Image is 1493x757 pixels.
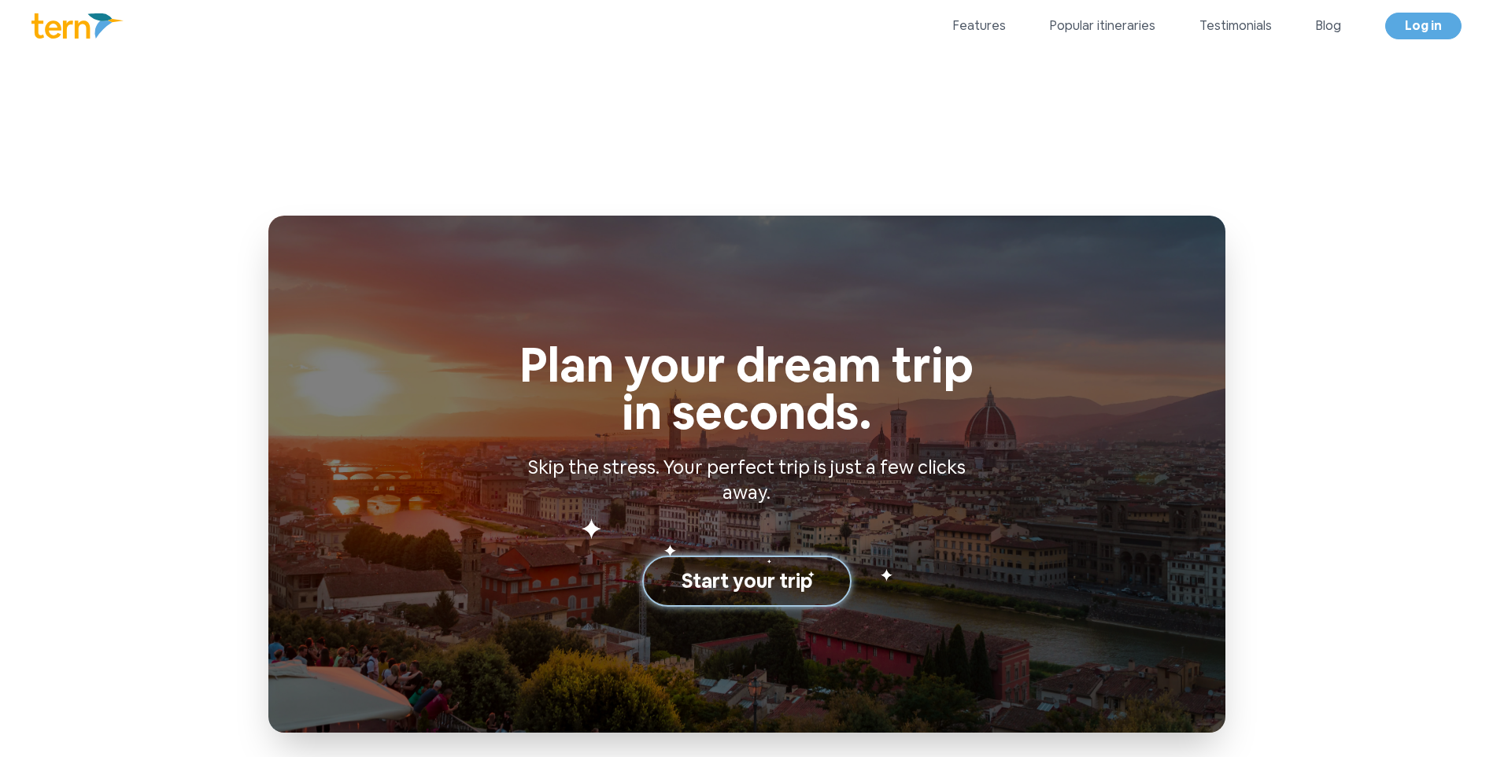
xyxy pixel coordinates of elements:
[1316,17,1341,35] a: Blog
[482,342,1011,436] h2: Plan your dream trip in seconds.
[1385,13,1462,39] a: Log in
[31,13,124,39] img: Logo
[520,455,974,505] p: Skip the stress. Your perfect trip is just a few clicks away.
[953,17,1006,35] a: Features
[1405,17,1442,34] span: Log in
[1199,17,1272,35] a: Testimonials
[1050,17,1155,35] a: Popular itineraries
[642,556,852,607] button: Start your trip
